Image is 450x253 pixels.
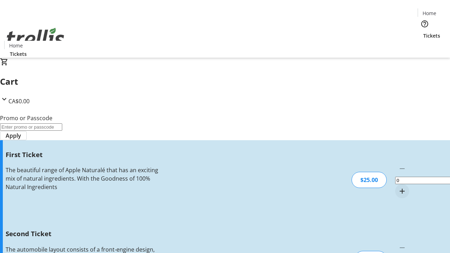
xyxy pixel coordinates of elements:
span: Home [9,42,23,49]
span: Apply [6,131,21,140]
h3: Second Ticket [6,229,159,239]
h3: First Ticket [6,150,159,160]
span: Home [423,9,436,17]
div: The beautiful range of Apple Naturalé that has an exciting mix of natural ingredients. With the G... [6,166,159,191]
a: Tickets [418,32,446,39]
div: $25.00 [352,172,387,188]
a: Home [418,9,441,17]
span: Tickets [10,50,27,58]
img: Orient E2E Organization rStvEu4mao's Logo [4,20,67,55]
span: Tickets [423,32,440,39]
button: Cart [418,39,432,53]
button: Increment by one [395,184,409,198]
button: Help [418,17,432,31]
a: Home [5,42,27,49]
a: Tickets [4,50,32,58]
span: CA$0.00 [8,97,30,105]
